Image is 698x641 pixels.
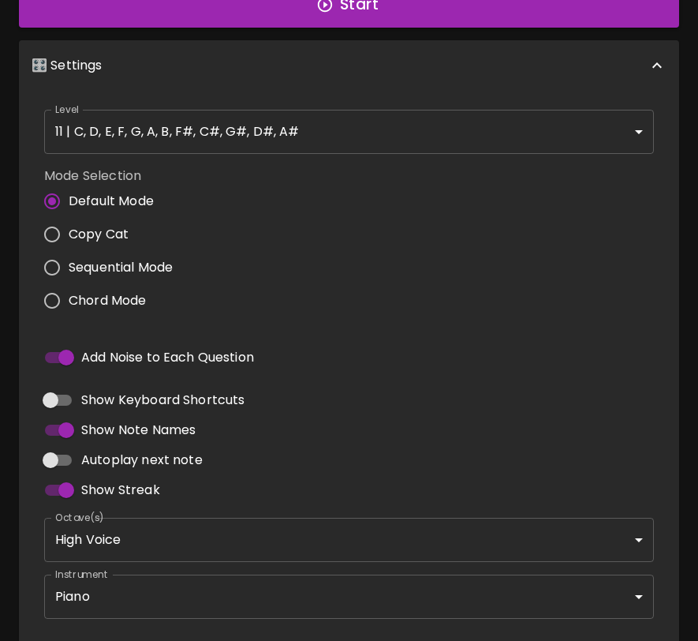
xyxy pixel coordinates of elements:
[69,291,147,310] span: Chord Mode
[44,575,654,619] div: Piano
[81,421,196,440] span: Show Note Names
[32,56,103,75] p: 🎛️ Settings
[69,192,154,211] span: Default Mode
[19,40,679,91] div: 🎛️ Settings
[44,518,654,562] div: High Voice
[69,258,173,277] span: Sequential Mode
[81,481,160,500] span: Show Streak
[44,110,654,154] div: 11 | C, D, E, F, G, A, B, F#, C#, G#, D#, A#
[69,225,129,244] span: Copy Cat
[55,568,108,581] label: Instrument
[44,167,185,185] label: Mode Selection
[55,511,105,524] label: Octave(s)
[81,451,203,470] span: Autoplay next note
[55,103,80,116] label: Level
[81,391,244,410] span: Show Keyboard Shortcuts
[81,348,254,367] span: Add Noise to Each Question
